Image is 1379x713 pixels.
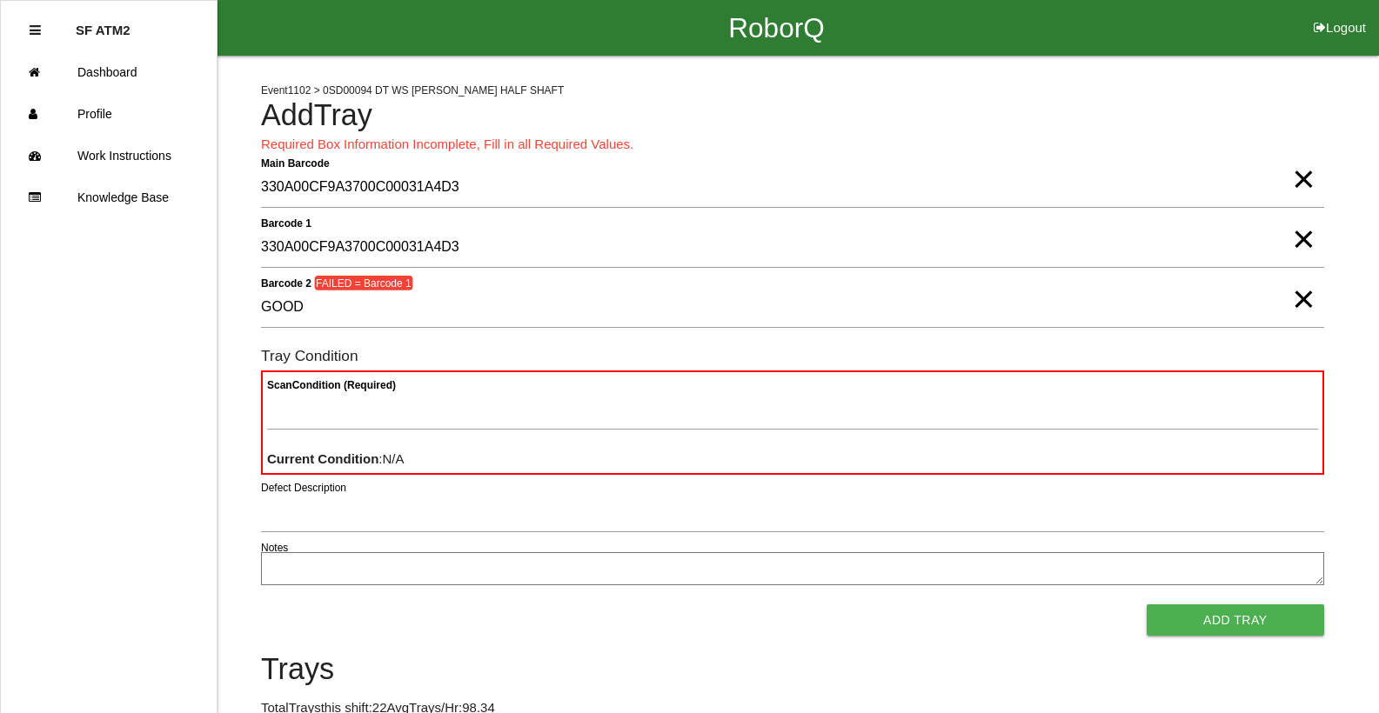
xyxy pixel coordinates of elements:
p: Required Box Information Incomplete, Fill in all Required Values. [261,135,1324,155]
div: Close [30,10,41,51]
a: Knowledge Base [1,177,217,218]
span: Clear Input [1292,264,1315,299]
b: Current Condition [267,451,378,466]
label: Defect Description [261,480,346,496]
h4: Trays [261,653,1324,686]
span: Clear Input [1292,204,1315,239]
p: SF ATM2 [76,10,131,37]
input: Required [261,168,1324,208]
span: Clear Input [1292,144,1315,179]
h6: Tray Condition [261,348,1324,364]
h4: Add Tray [261,99,1324,132]
b: Main Barcode [261,157,330,169]
span: Event 1102 > 0SD00094 DT WS [PERSON_NAME] HALF SHAFT [261,84,564,97]
span: : N/A [267,451,405,466]
button: Add Tray [1147,604,1324,636]
a: Work Instructions [1,135,217,177]
label: Notes [261,540,288,556]
b: Scan Condition (Required) [267,378,396,390]
span: FAILED = Barcode 1 [314,276,412,290]
a: Profile [1,93,217,135]
b: Barcode 2 [261,277,311,289]
a: Dashboard [1,51,217,93]
b: Barcode 1 [261,217,311,229]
